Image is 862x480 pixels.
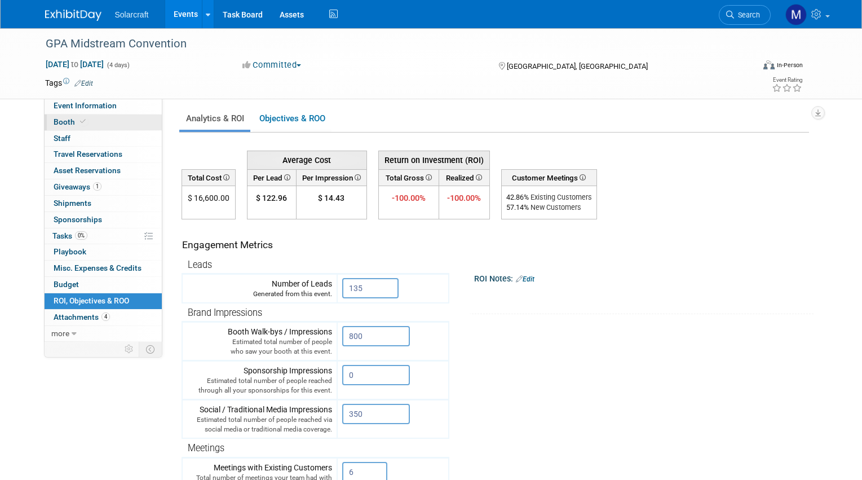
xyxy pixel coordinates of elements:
a: Asset Reservations [45,163,162,179]
td: Toggle Event Tabs [139,342,162,356]
span: Giveaways [54,182,101,191]
span: Tasks [52,231,87,240]
button: Committed [238,59,306,71]
div: GPA Midstream Convention [42,34,739,54]
span: Misc. Expenses & Credits [54,263,142,272]
span: Playbook [54,247,86,256]
th: Per Impression [296,169,366,186]
a: Edit [74,80,93,87]
div: Sponsorship Impressions [187,365,332,395]
span: -100.00% [447,193,481,203]
div: Event Rating [772,77,802,83]
th: Per Lead [247,169,296,186]
span: (4 days) [106,61,130,69]
div: In-Person [776,61,803,69]
div: % [506,202,592,213]
span: Search [734,11,760,19]
span: Existing Customers [529,193,592,201]
a: Analytics & ROI [179,108,250,130]
a: Giveaways1 [45,179,162,195]
a: Objectives & ROO [253,108,331,130]
span: Staff [54,134,70,143]
span: 42.86 [506,193,524,201]
div: Engagement Metrics [182,238,444,252]
span: Attachments [54,312,110,322]
a: Travel Reservations [45,147,162,162]
span: Booth [54,117,88,126]
span: Brand Impressions [188,307,262,318]
th: Total Cost [182,169,235,186]
a: Booth [45,115,162,130]
span: -100.00% [392,193,426,203]
span: Event Information [54,101,117,110]
span: $ 14.43 [318,193,344,202]
a: Staff [45,131,162,147]
th: Realized [439,169,489,186]
span: Asset Reservations [54,166,121,175]
span: 0% [75,231,87,240]
a: ROI, Objectives & ROO [45,293,162,309]
td: Personalize Event Tab Strip [120,342,139,356]
a: Sponsorships [45,212,162,228]
a: more [45,326,162,342]
th: Return on Investment (ROI) [378,151,489,169]
div: Estimated total number of people who saw your booth at this event. [187,337,332,356]
a: Shipments [45,196,162,212]
a: Event Information [45,98,162,114]
span: Budget [54,280,79,289]
i: Booth reservation complete [80,118,86,125]
a: Playbook [45,244,162,260]
div: Estimated total number of people reached through all your sponsorships for this event. [187,376,332,395]
span: ROI, Objectives & ROO [54,296,129,305]
a: Edit [516,275,534,283]
span: Meetings [188,443,224,453]
div: Booth Walk-bys / Impressions [187,326,332,356]
span: Travel Reservations [54,149,122,158]
div: Generated from this event. [187,289,332,299]
td: $ 16,600.00 [182,186,235,219]
img: Format-Inperson.png [763,60,775,69]
a: Budget [45,277,162,293]
span: $ 122.96 [256,193,287,202]
a: Tasks0% [45,228,162,244]
span: [DATE] [DATE] [45,59,104,69]
td: Tags [45,77,93,89]
th: Total Gross [378,169,439,186]
div: Number of Leads [187,278,332,299]
th: Average Cost [247,151,366,169]
div: % [506,192,592,202]
span: New Customers [529,203,581,212]
div: ROI Notes: [474,270,814,285]
a: Misc. Expenses & Credits [45,261,162,276]
img: ExhibitDay [45,10,101,21]
div: Event Format [691,59,803,76]
span: Solarcraft [115,10,149,19]
span: [GEOGRAPHIC_DATA], [GEOGRAPHIC_DATA] [507,62,648,71]
span: Leads [188,259,212,270]
span: Sponsorships [54,215,102,224]
th: Customer Meetings [501,169,596,186]
span: more [51,329,69,338]
div: Social / Traditional Media Impressions [187,404,332,434]
span: 4 [101,312,110,321]
span: Shipments [54,199,91,208]
div: Estimated total number of people reached via social media or traditional media coverage. [187,415,332,434]
span: to [69,60,80,69]
span: 57.14 [506,203,524,212]
img: Madison Fichtner [785,4,807,25]
a: Attachments4 [45,310,162,325]
a: Search [719,5,771,25]
span: 1 [93,182,101,191]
